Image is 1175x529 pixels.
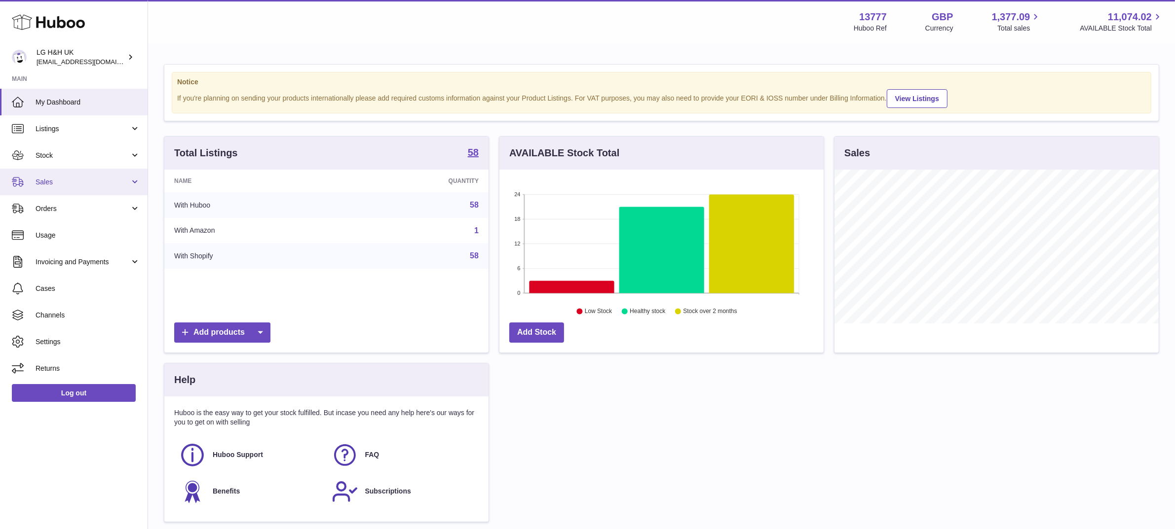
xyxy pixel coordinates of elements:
[332,442,474,468] a: FAQ
[164,218,342,244] td: With Amazon
[514,216,520,222] text: 18
[213,450,263,459] span: Huboo Support
[859,10,887,24] strong: 13777
[174,322,270,343] a: Add products
[332,478,474,505] a: Subscriptions
[164,192,342,218] td: With Huboo
[470,251,479,260] a: 58
[997,24,1041,33] span: Total sales
[854,24,887,33] div: Huboo Ref
[474,226,479,235] a: 1
[36,177,130,187] span: Sales
[925,24,953,33] div: Currency
[630,308,666,315] text: Healthy stock
[887,89,948,108] a: View Listings
[992,10,1030,24] span: 1,377.09
[37,48,125,67] div: LG H&H UK
[174,408,479,427] p: Huboo is the easy way to get your stock fulfilled. But incase you need any help here's our ways f...
[683,308,737,315] text: Stock over 2 months
[514,191,520,197] text: 24
[36,337,140,347] span: Settings
[36,204,130,213] span: Orders
[517,265,520,271] text: 6
[1080,24,1163,33] span: AVAILABLE Stock Total
[470,201,479,209] a: 58
[164,243,342,269] td: With Shopify
[468,147,479,157] strong: 58
[213,487,240,496] span: Benefits
[174,373,195,387] h3: Help
[509,322,564,343] a: Add Stock
[36,311,140,320] span: Channels
[36,124,130,134] span: Listings
[164,170,342,192] th: Name
[36,364,140,373] span: Returns
[517,290,520,296] text: 0
[365,450,379,459] span: FAQ
[179,478,322,505] a: Benefits
[1108,10,1152,24] span: 11,074.02
[179,442,322,468] a: Huboo Support
[36,151,130,160] span: Stock
[36,284,140,293] span: Cases
[932,10,953,24] strong: GBP
[342,170,489,192] th: Quantity
[585,308,612,315] text: Low Stock
[365,487,411,496] span: Subscriptions
[177,88,1146,108] div: If you're planning on sending your products internationally please add required customs informati...
[1080,10,1163,33] a: 11,074.02 AVAILABLE Stock Total
[514,241,520,247] text: 12
[468,147,479,159] a: 58
[992,10,1042,33] a: 1,377.09 Total sales
[177,77,1146,87] strong: Notice
[844,146,870,160] h3: Sales
[36,98,140,107] span: My Dashboard
[12,50,27,65] img: veechen@lghnh.co.uk
[36,257,130,267] span: Invoicing and Payments
[174,146,238,160] h3: Total Listings
[12,384,136,402] a: Log out
[509,146,619,160] h3: AVAILABLE Stock Total
[37,58,145,66] span: [EMAIL_ADDRESS][DOMAIN_NAME]
[36,231,140,240] span: Usage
